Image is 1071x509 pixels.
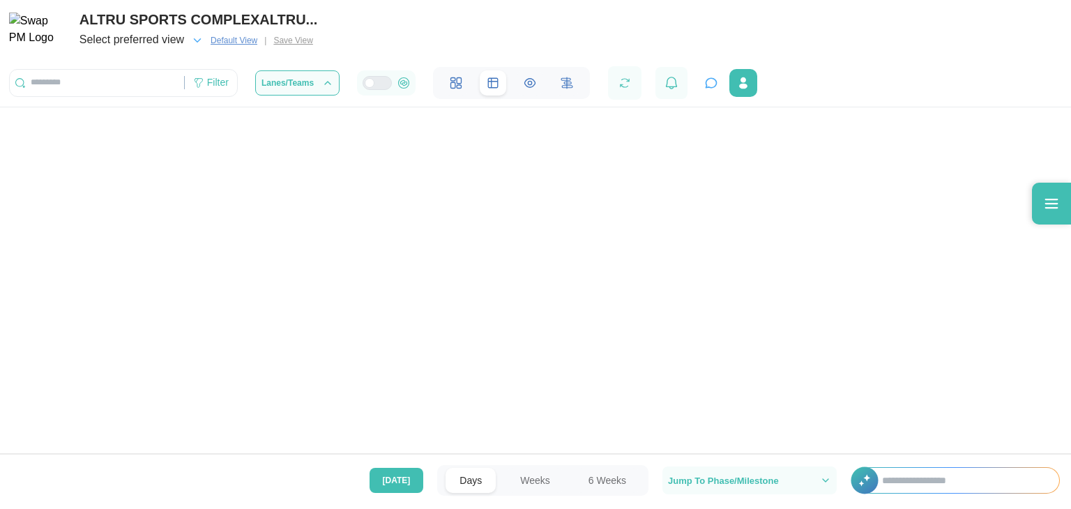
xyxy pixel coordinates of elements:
[205,33,263,48] button: Default View
[79,9,319,31] div: ALTRU SPORTS COMPLEXALTRU...
[662,466,837,494] button: Jump To Phase/Milestone
[255,70,340,96] button: Lanes/Teams
[851,467,1060,494] div: +
[446,468,496,493] button: Days
[185,71,237,95] div: Filter
[575,468,640,493] button: 6 Weeks
[701,73,721,93] button: Open project assistant
[506,468,564,493] button: Weeks
[261,79,314,87] span: Lanes/Teams
[615,73,635,93] button: Refresh Grid
[79,31,204,50] button: Select preferred view
[264,34,266,47] div: |
[9,13,66,47] img: Swap PM Logo
[79,31,184,49] div: Select preferred view
[383,469,411,492] span: [DATE]
[668,476,779,485] span: Jump To Phase/Milestone
[211,33,257,47] span: Default View
[370,468,424,493] button: [DATE]
[207,75,229,91] div: Filter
